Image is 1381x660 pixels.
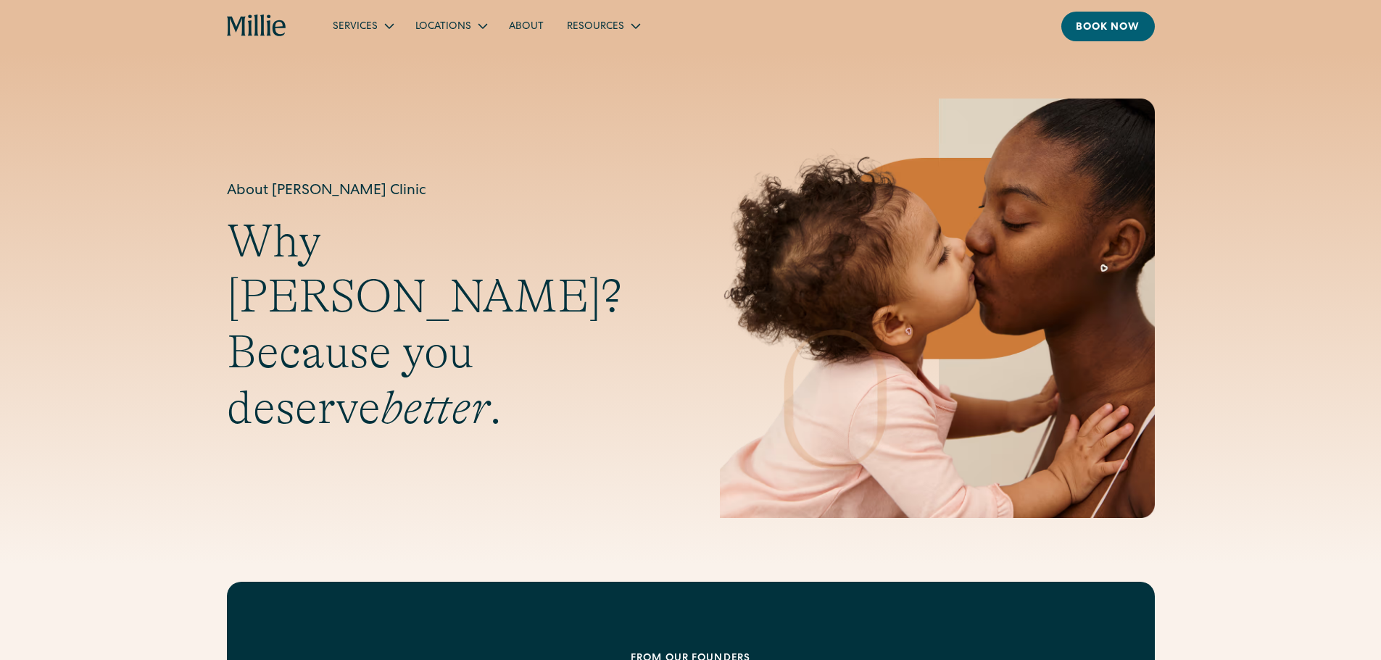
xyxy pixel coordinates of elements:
a: Book now [1061,12,1155,41]
div: Locations [404,14,497,38]
div: Resources [567,20,624,35]
div: Locations [415,20,471,35]
div: Resources [555,14,650,38]
div: Services [321,14,404,38]
h1: About [PERSON_NAME] Clinic [227,180,662,202]
h2: Why [PERSON_NAME]? Because you deserve . [227,214,662,436]
a: home [227,14,287,38]
div: Book now [1076,20,1140,35]
div: Services [333,20,378,35]
img: Mother and baby sharing a kiss, highlighting the emotional bond and nurturing care at the heart o... [720,99,1155,518]
a: About [497,14,555,38]
em: better [381,382,489,434]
